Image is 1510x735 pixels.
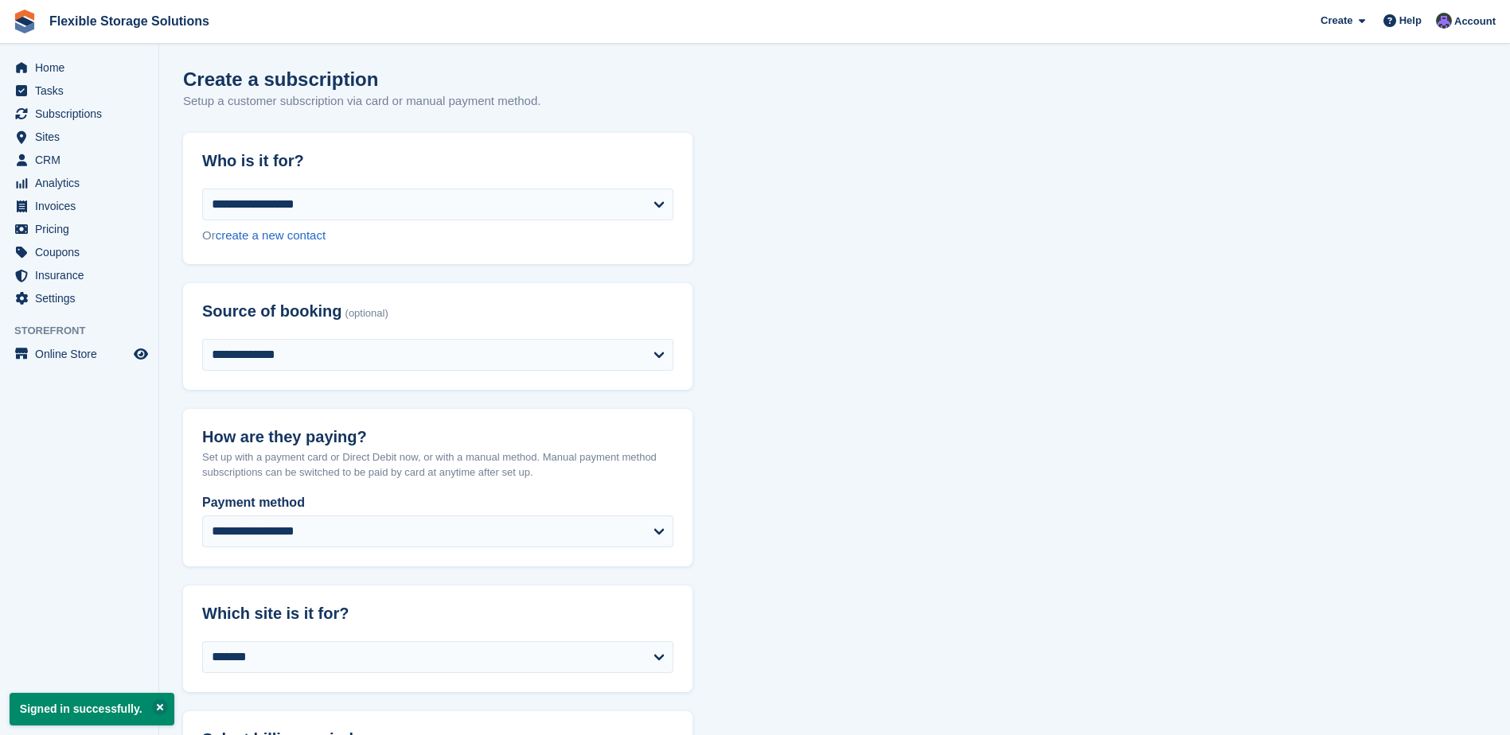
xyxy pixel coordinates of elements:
span: Tasks [35,80,131,102]
a: menu [8,241,150,263]
a: menu [8,218,150,240]
span: Subscriptions [35,103,131,125]
span: Invoices [35,195,131,217]
a: menu [8,149,150,171]
a: menu [8,287,150,309]
span: Help [1399,13,1422,29]
p: Set up with a payment card or Direct Debit now, or with a manual method. Manual payment method su... [202,449,673,480]
span: Home [35,56,131,79]
p: Signed in successfully. [10,693,174,725]
h1: Create a subscription [183,68,378,90]
span: Storefront [14,323,158,339]
span: (optional) [345,308,388,320]
a: Preview store [131,344,150,364]
img: stora-icon-8386f47178a22dfd0bd8f6a31ec36ba5ce8667c1dd55bd0f319d3a0aa187defe.svg [13,10,37,33]
span: Analytics [35,172,131,194]
a: menu [8,172,150,194]
a: menu [8,343,150,365]
span: Coupons [35,241,131,263]
h2: How are they paying? [202,428,673,446]
h2: Which site is it for? [202,605,673,623]
a: menu [8,103,150,125]
span: Settings [35,287,131,309]
a: menu [8,195,150,217]
span: Online Store [35,343,131,365]
a: menu [8,56,150,79]
h2: Who is it for? [202,152,673,170]
div: Or [202,227,673,245]
a: menu [8,80,150,102]
span: Pricing [35,218,131,240]
span: Sites [35,126,131,148]
a: menu [8,126,150,148]
span: Insurance [35,264,131,286]
span: CRM [35,149,131,171]
a: create a new contact [216,228,326,242]
a: menu [8,264,150,286]
a: Flexible Storage Solutions [43,8,216,34]
span: Account [1454,14,1496,29]
span: Source of booking [202,302,342,321]
label: Payment method [202,493,673,512]
span: Create [1321,13,1352,29]
p: Setup a customer subscription via card or manual payment method. [183,92,540,111]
